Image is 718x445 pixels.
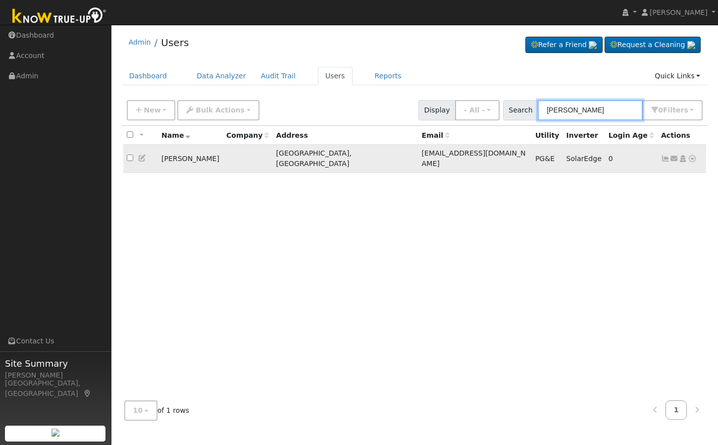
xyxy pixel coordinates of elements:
img: retrieve [589,41,597,49]
div: Utility [535,130,560,141]
span: [PERSON_NAME] [650,8,708,16]
a: Data Analyzer [189,67,254,85]
span: New [144,106,160,114]
div: [GEOGRAPHIC_DATA], [GEOGRAPHIC_DATA] [5,378,106,399]
a: Quick Links [647,67,708,85]
a: Admin [129,38,151,46]
a: Users [318,67,353,85]
img: retrieve [51,429,59,437]
span: Days since last login [609,131,654,139]
span: Email [422,131,450,139]
div: Address [276,130,415,141]
a: Other actions [688,154,697,164]
a: Reports [367,67,409,85]
a: Login As [678,155,687,163]
button: 0Filters [642,100,703,120]
button: - All - [455,100,500,120]
span: [EMAIL_ADDRESS][DOMAIN_NAME] [422,149,526,167]
a: Map [83,389,92,397]
span: Company name [226,131,269,139]
button: 10 [124,400,157,421]
button: New [127,100,176,120]
div: [PERSON_NAME] [5,370,106,381]
div: Actions [661,130,703,141]
span: Name [161,131,191,139]
span: SolarEdge [566,155,601,163]
div: Inverter [566,130,601,141]
span: 10 [133,406,143,414]
input: Search [538,100,643,120]
span: Bulk Actions [196,106,245,114]
span: PG&E [535,155,555,163]
span: 08/30/2025 9:39:56 AM [609,155,613,163]
img: retrieve [687,41,695,49]
button: Bulk Actions [177,100,259,120]
a: Audit Trail [254,67,303,85]
a: Dashboard [122,67,175,85]
a: Show Graph [661,155,670,163]
img: Know True-Up [7,5,111,28]
span: Search [503,100,538,120]
span: Display [418,100,456,120]
a: mjmaf8@gmail.com [670,154,679,164]
span: Filter [663,106,688,114]
td: [GEOGRAPHIC_DATA], [GEOGRAPHIC_DATA] [272,145,418,173]
span: s [684,106,688,114]
a: 1 [666,400,687,420]
span: Site Summary [5,357,106,370]
span: of 1 rows [124,400,190,421]
a: Edit User [138,154,147,162]
a: Refer a Friend [525,37,603,54]
a: Users [161,37,189,49]
a: Request a Cleaning [605,37,701,54]
td: [PERSON_NAME] [158,145,223,173]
